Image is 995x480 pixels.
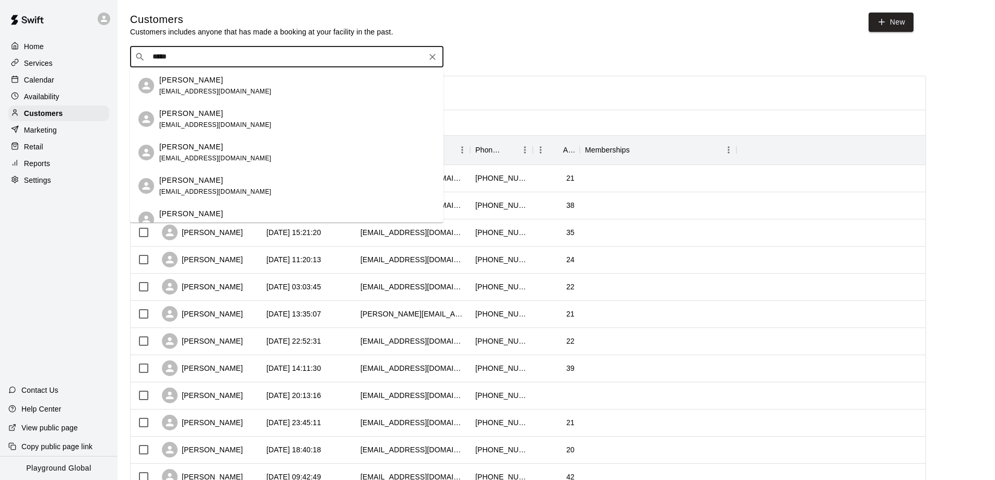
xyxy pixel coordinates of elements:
[360,309,465,319] div: rahim.adus@torontomu.ca
[159,155,272,162] span: [EMAIL_ADDRESS][DOMAIN_NAME]
[360,363,465,373] div: jimenezhj@gmail.com
[26,463,91,474] p: Playground Global
[138,212,154,227] div: Sean Handa
[630,143,645,157] button: Sort
[21,385,58,395] p: Contact Us
[566,336,575,346] div: 22
[21,423,78,433] p: View public page
[138,145,154,160] div: Sean Clarke
[566,309,575,319] div: 21
[159,121,272,128] span: [EMAIL_ADDRESS][DOMAIN_NAME]
[360,336,465,346] div: yunustenge76@gmail.com
[8,156,109,171] a: Reports
[266,336,321,346] div: 2025-07-26 22:52:31
[162,279,243,295] div: [PERSON_NAME]
[8,89,109,104] a: Availability
[585,135,630,165] div: Memberships
[475,227,528,238] div: +14167310821
[8,55,109,71] a: Services
[470,135,533,165] div: Phone Number
[475,417,528,428] div: +16473280177
[566,254,575,265] div: 24
[566,227,575,238] div: 35
[130,46,443,67] div: Search customers by name or email
[159,88,272,95] span: [EMAIL_ADDRESS][DOMAIN_NAME]
[24,108,63,119] p: Customers
[475,336,528,346] div: +19056165112
[159,142,223,153] p: [PERSON_NAME]
[8,39,109,54] a: Home
[566,417,575,428] div: 21
[130,13,393,27] h5: Customers
[475,173,528,183] div: +14165572293
[475,390,528,401] div: +19059759840
[162,388,243,403] div: [PERSON_NAME]
[8,106,109,121] a: Customers
[162,360,243,376] div: [PERSON_NAME]
[8,72,109,88] a: Calendar
[8,139,109,155] div: Retail
[869,13,914,32] a: New
[266,390,321,401] div: 2025-07-17 20:13:16
[475,254,528,265] div: +14372248382
[563,135,575,165] div: Age
[721,142,736,158] button: Menu
[360,282,465,292] div: chrisshinjoho@gmail.com
[138,111,154,127] div: alilan kumar
[266,282,321,292] div: 2025-08-09 03:03:45
[454,142,470,158] button: Menu
[162,306,243,322] div: [PERSON_NAME]
[475,200,528,210] div: +17056265187
[266,309,321,319] div: 2025-08-04 13:35:07
[517,142,533,158] button: Menu
[130,27,393,37] p: Customers includes anyone that has made a booking at your facility in the past.
[159,175,223,186] p: [PERSON_NAME]
[21,441,92,452] p: Copy public page link
[566,363,575,373] div: 39
[548,143,563,157] button: Sort
[266,363,321,373] div: 2025-07-18 14:11:30
[475,282,528,292] div: +16479968322
[24,175,51,185] p: Settings
[162,415,243,430] div: [PERSON_NAME]
[360,227,465,238] div: tylerhawess@yahoo.com
[360,444,465,455] div: nic.iren3o@gmail.com
[266,444,321,455] div: 2025-07-13 18:40:18
[360,390,465,401] div: i_domenech@yahoo.com
[162,333,243,349] div: [PERSON_NAME]
[475,135,502,165] div: Phone Number
[566,200,575,210] div: 38
[8,122,109,138] a: Marketing
[475,363,528,373] div: +14165182166
[566,282,575,292] div: 22
[566,444,575,455] div: 20
[162,442,243,458] div: [PERSON_NAME]
[580,135,736,165] div: Memberships
[266,417,321,428] div: 2025-07-14 23:45:11
[533,142,548,158] button: Menu
[159,108,223,119] p: [PERSON_NAME]
[566,173,575,183] div: 21
[24,75,54,85] p: Calendar
[24,91,60,102] p: Availability
[24,142,43,152] p: Retail
[24,41,44,52] p: Home
[138,178,154,194] div: Sean Lee
[475,444,528,455] div: +14168234315
[475,309,528,319] div: +16472975740
[360,417,465,428] div: monicawiehler@gmail.com
[138,78,154,93] div: Rae Baskette
[159,75,223,86] p: [PERSON_NAME]
[159,188,272,195] span: [EMAIL_ADDRESS][DOMAIN_NAME]
[24,125,57,135] p: Marketing
[8,172,109,188] a: Settings
[360,254,465,265] div: raesean10@gmail.com
[355,135,470,165] div: Email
